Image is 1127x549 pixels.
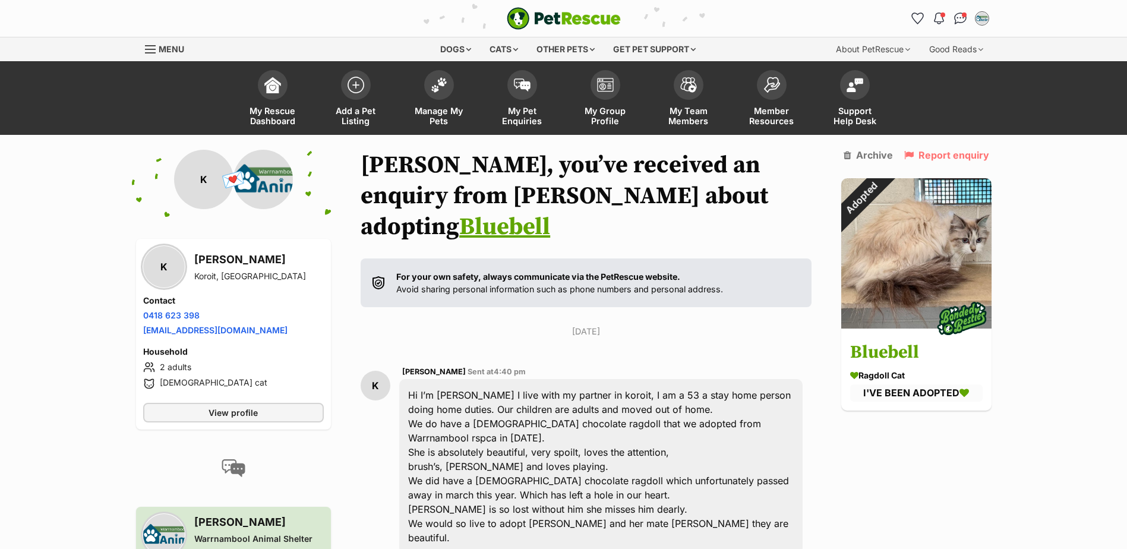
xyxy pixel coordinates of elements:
img: member-resources-icon-8e73f808a243e03378d46382f2149f9095a855e16c252ad45f914b54edf8863c.svg [763,77,780,93]
h4: Household [143,346,324,358]
img: notifications-46538b983faf8c2785f20acdc204bb7945ddae34d4c08c2a6579f10ce5e182be.svg [934,12,943,24]
h1: [PERSON_NAME], you’ve received an enquiry from [PERSON_NAME] about adopting [361,150,811,242]
a: Support Help Desk [813,64,896,135]
a: Bluebell [459,212,550,242]
img: Alicia franklin profile pic [976,12,988,24]
img: manage-my-pets-icon-02211641906a0b7f246fdf0571729dbe1e7629f14944591b6c1af311fb30b64b.svg [431,77,447,93]
a: 0418 623 398 [143,310,200,320]
a: View profile [143,403,324,422]
li: 2 adults [143,360,324,374]
div: Cats [481,37,526,61]
span: [PERSON_NAME] [402,367,466,376]
a: Add a Pet Listing [314,64,397,135]
span: Member Resources [745,106,798,126]
img: add-pet-listing-icon-0afa8454b4691262ce3f59096e99ab1cd57d4a30225e0717b998d2c9b9846f56.svg [348,77,364,93]
p: Avoid sharing personal information such as phone numbers and personal address. [396,270,723,296]
h4: Contact [143,295,324,307]
span: My Pet Enquiries [495,106,549,126]
div: I'VE BEEN ADOPTED [850,385,983,402]
a: My Group Profile [564,64,647,135]
span: Support Help Desk [828,106,882,126]
div: Other pets [528,37,603,61]
a: My Team Members [647,64,730,135]
div: About PetRescue [828,37,918,61]
img: bonded besties [932,289,991,349]
a: [EMAIL_ADDRESS][DOMAIN_NAME] [143,325,288,335]
img: chat-41dd97257d64d25036548639549fe6c8038ab92f7586957e7f3b1b290dea8141.svg [954,12,967,24]
div: Dogs [432,37,479,61]
li: [DEMOGRAPHIC_DATA] cat [143,377,324,391]
h3: [PERSON_NAME] [194,514,324,531]
a: PetRescue [507,7,621,30]
h3: [PERSON_NAME] [194,251,306,268]
div: K [174,150,233,209]
span: My Team Members [662,106,715,126]
a: Archive [844,150,893,160]
span: My Group Profile [579,106,632,126]
img: Warrnambool Animal Shelter profile pic [233,150,293,209]
div: Good Reads [921,37,992,61]
img: group-profile-icon-3fa3cf56718a62981997c0bc7e787c4b2cf8bcc04b72c1350f741eb67cf2f40e.svg [597,78,614,92]
span: Manage My Pets [412,106,466,126]
div: Ragdoll Cat [850,370,983,382]
a: Manage My Pets [397,64,481,135]
img: pet-enquiries-icon-7e3ad2cf08bfb03b45e93fb7055b45f3efa6380592205ae92323e6603595dc1f.svg [514,78,531,91]
a: My Rescue Dashboard [231,64,314,135]
a: Bluebell Ragdoll Cat I'VE BEEN ADOPTED [841,331,992,411]
span: 💌 [220,167,247,193]
img: Bluebell [841,178,992,329]
div: Warrnambool Animal Shelter [194,533,324,545]
a: My Pet Enquiries [481,64,564,135]
div: K [143,246,185,288]
div: Koroit, [GEOGRAPHIC_DATA] [194,270,306,282]
div: Adopted [826,163,896,234]
a: Conversations [951,9,970,28]
ul: Account quick links [908,9,992,28]
span: 4:40 pm [494,367,526,376]
p: [DATE] [361,325,811,337]
button: Notifications [930,9,949,28]
div: Get pet support [605,37,704,61]
span: Menu [159,44,184,54]
a: Favourites [908,9,927,28]
div: K [361,371,390,400]
strong: For your own safety, always communicate via the PetRescue website. [396,272,680,282]
span: Add a Pet Listing [329,106,383,126]
img: logo-e224e6f780fb5917bec1dbf3a21bbac754714ae5b6737aabdf751b685950b380.svg [507,7,621,30]
a: Member Resources [730,64,813,135]
span: View profile [209,406,258,419]
h3: Bluebell [850,340,983,367]
img: conversation-icon-4a6f8262b818ee0b60e3300018af0b2d0b884aa5de6e9bcb8d3d4eeb1a70a7c4.svg [222,459,245,477]
img: team-members-icon-5396bd8760b3fe7c0b43da4ab00e1e3bb1a5d9ba89233759b79545d2d3fc5d0d.svg [680,77,697,93]
span: My Rescue Dashboard [246,106,299,126]
a: Adopted [841,319,992,331]
img: dashboard-icon-eb2f2d2d3e046f16d808141f083e7271f6b2e854fb5c12c21221c1fb7104beca.svg [264,77,281,93]
span: Sent at [468,367,526,376]
img: help-desk-icon-fdf02630f3aa405de69fd3d07c3f3aa587a6932b1a1747fa1d2bba05be0121f9.svg [847,78,863,92]
a: Report enquiry [904,150,989,160]
a: Menu [145,37,192,59]
button: My account [973,9,992,28]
